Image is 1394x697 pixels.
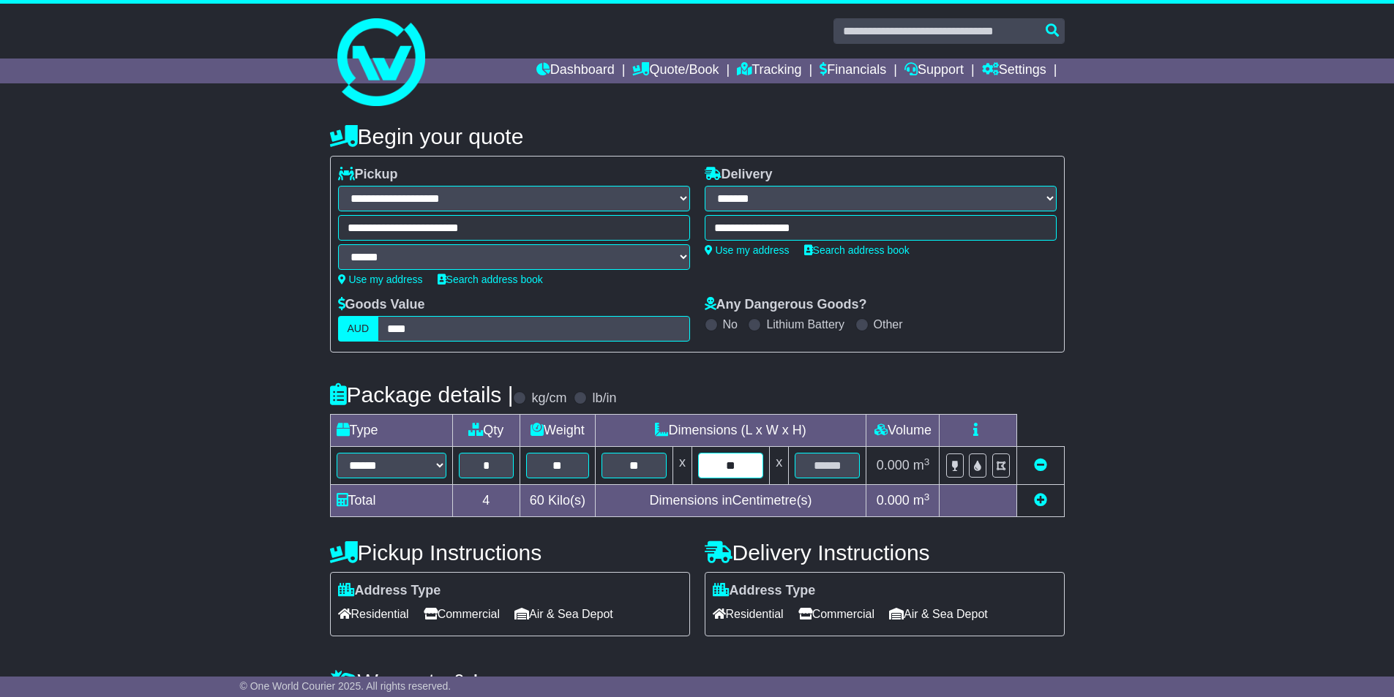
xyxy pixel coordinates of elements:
[713,583,816,599] label: Address Type
[338,583,441,599] label: Address Type
[672,447,692,485] td: x
[924,456,930,467] sup: 3
[798,603,874,625] span: Commercial
[705,244,790,256] a: Use my address
[338,603,409,625] span: Residential
[530,493,544,508] span: 60
[632,59,719,83] a: Quote/Book
[452,485,520,517] td: 4
[913,458,930,472] span: m
[330,669,1065,693] h4: Warranty & Insurance
[452,415,520,447] td: Qty
[770,447,789,485] td: x
[737,59,801,83] a: Tracking
[924,491,930,502] sup: 3
[1034,493,1047,508] a: Add new item
[330,540,690,565] h4: Pickup Instructions
[514,603,613,625] span: Air & Sea Depot
[877,493,910,508] span: 0.000
[424,603,500,625] span: Commercial
[438,274,543,285] a: Search address book
[595,415,866,447] td: Dimensions (L x W x H)
[536,59,615,83] a: Dashboard
[705,167,773,183] label: Delivery
[330,485,452,517] td: Total
[877,458,910,472] span: 0.000
[874,317,903,331] label: Other
[705,540,1065,565] h4: Delivery Instructions
[766,317,844,331] label: Lithium Battery
[592,391,616,407] label: lb/in
[531,391,566,407] label: kg/cm
[866,415,940,447] td: Volume
[804,244,910,256] a: Search address book
[330,383,514,407] h4: Package details |
[723,317,738,331] label: No
[904,59,964,83] a: Support
[520,485,596,517] td: Kilo(s)
[330,415,452,447] td: Type
[338,274,423,285] a: Use my address
[240,680,451,692] span: © One World Courier 2025. All rights reserved.
[595,485,866,517] td: Dimensions in Centimetre(s)
[520,415,596,447] td: Weight
[338,167,398,183] label: Pickup
[913,493,930,508] span: m
[338,297,425,313] label: Goods Value
[1034,458,1047,472] a: Remove this item
[330,124,1065,148] h4: Begin your quote
[820,59,886,83] a: Financials
[705,297,867,313] label: Any Dangerous Goods?
[889,603,988,625] span: Air & Sea Depot
[338,316,379,342] label: AUD
[982,59,1046,83] a: Settings
[713,603,784,625] span: Residential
